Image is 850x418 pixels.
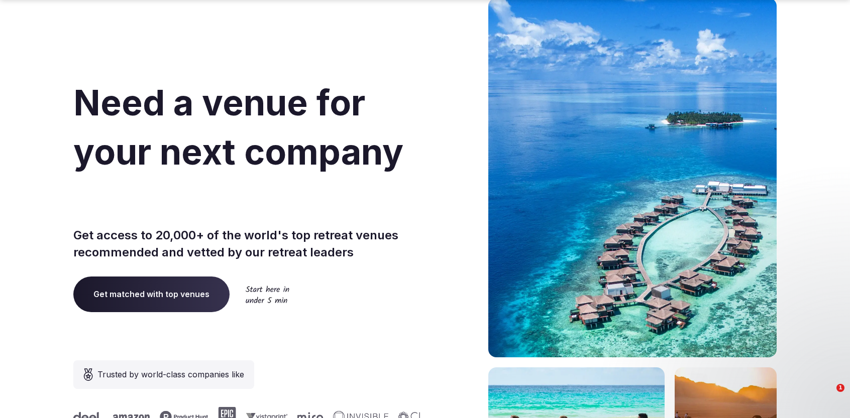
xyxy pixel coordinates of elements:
img: Start here in under 5 min [246,286,289,303]
span: 1 [836,384,844,392]
a: Get matched with top venues [73,276,230,312]
span: Need a venue for your next company [73,81,403,173]
iframe: Intercom live chat [816,384,840,408]
p: Get access to 20,000+ of the world's top retreat venues recommended and vetted by our retreat lea... [73,227,421,260]
span: Trusted by world-class companies like [97,368,244,380]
